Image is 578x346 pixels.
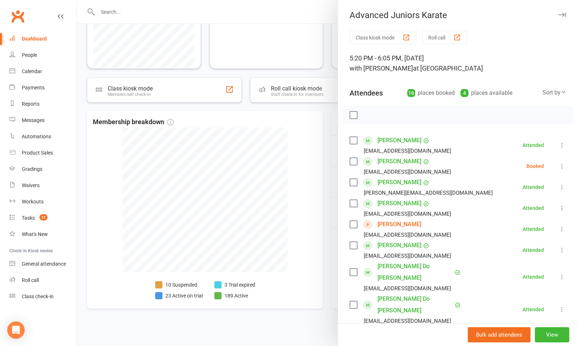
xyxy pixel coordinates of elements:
div: Open Intercom Messenger [7,321,25,339]
button: Class kiosk mode [350,31,416,44]
span: with [PERSON_NAME] [350,64,413,72]
div: Dashboard [22,36,47,42]
div: Gradings [22,166,42,172]
div: Reports [22,101,40,107]
a: Class kiosk mode [9,288,77,305]
div: Automations [22,134,51,139]
a: Automations [9,128,77,145]
a: Product Sales [9,145,77,161]
div: Attended [523,274,544,279]
div: Waivers [22,182,40,188]
a: [PERSON_NAME] Do [PERSON_NAME] [377,293,453,316]
div: [EMAIL_ADDRESS][DOMAIN_NAME] [364,146,451,156]
a: Messages [9,112,77,128]
div: [EMAIL_ADDRESS][DOMAIN_NAME] [364,284,451,293]
div: Tasks [22,215,35,221]
a: Clubworx [9,7,27,25]
div: places booked [407,88,455,98]
span: at [GEOGRAPHIC_DATA] [413,64,483,72]
button: Roll call [422,31,467,44]
div: [EMAIL_ADDRESS][DOMAIN_NAME] [364,251,451,261]
a: [PERSON_NAME] [377,219,421,230]
div: [EMAIL_ADDRESS][DOMAIN_NAME] [364,316,451,326]
div: 4 [461,89,468,97]
a: Payments [9,80,77,96]
div: [EMAIL_ADDRESS][DOMAIN_NAME] [364,167,451,177]
div: 5:20 PM - 6:05 PM, [DATE] [350,53,566,73]
a: What's New [9,226,77,242]
div: Sort by [542,88,566,97]
a: Dashboard [9,31,77,47]
button: View [535,327,569,342]
div: Product Sales [22,150,53,156]
a: Roll call [9,272,77,288]
a: [PERSON_NAME] Do [PERSON_NAME] [377,261,453,284]
a: Calendar [9,63,77,80]
a: Gradings [9,161,77,177]
a: Reports [9,96,77,112]
a: [PERSON_NAME] [377,177,421,188]
div: Attended [523,227,544,232]
a: Tasks 22 [9,210,77,226]
a: Waivers [9,177,77,194]
div: Advanced Juniors Karate [338,10,578,20]
div: places available [461,88,512,98]
div: Attended [523,143,544,148]
div: Messages [22,117,45,123]
div: What's New [22,231,48,237]
a: General attendance kiosk mode [9,256,77,272]
a: Workouts [9,194,77,210]
a: [PERSON_NAME] [377,240,421,251]
button: Bulk add attendees [468,327,530,342]
div: [EMAIL_ADDRESS][DOMAIN_NAME] [364,230,451,240]
div: 16 [407,89,415,97]
span: 22 [40,214,48,220]
a: [PERSON_NAME] [377,198,421,209]
a: [PERSON_NAME] [377,156,421,167]
div: People [22,52,37,58]
div: [EMAIL_ADDRESS][DOMAIN_NAME] [364,209,451,219]
div: Roll call [22,277,39,283]
div: [PERSON_NAME][EMAIL_ADDRESS][DOMAIN_NAME] [364,188,493,198]
div: Workouts [22,199,44,204]
a: [PERSON_NAME] [377,135,421,146]
div: Attended [523,185,544,190]
div: Attendees [350,88,383,98]
div: Attended [523,206,544,211]
div: Attended [523,248,544,253]
div: Payments [22,85,45,90]
a: People [9,47,77,63]
div: Calendar [22,68,42,74]
div: Class check-in [22,294,54,299]
div: General attendance [22,261,66,267]
div: Booked [527,164,544,169]
div: Attended [523,307,544,312]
